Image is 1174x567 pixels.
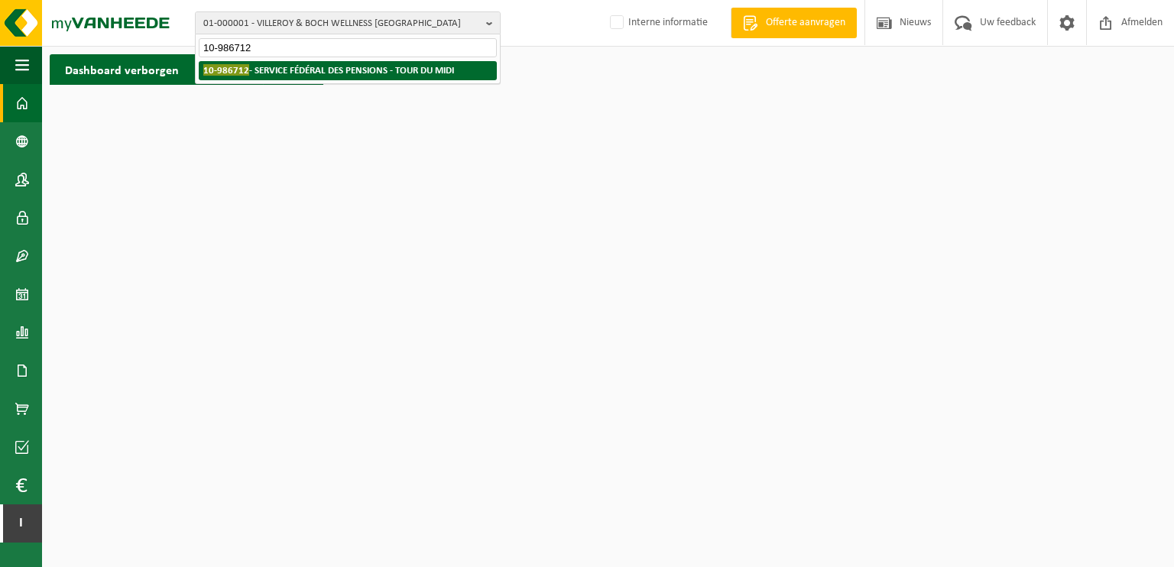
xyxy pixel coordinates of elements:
label: Interne informatie [607,11,708,34]
a: Offerte aanvragen [731,8,857,38]
strong: - SERVICE FÉDÉRAL DES PENSIONS - TOUR DU MIDI [203,64,454,76]
span: 10-986712 [203,64,249,76]
span: Offerte aanvragen [762,15,849,31]
span: 01-000001 - VILLEROY & BOCH WELLNESS [GEOGRAPHIC_DATA] [203,12,480,35]
h2: Dashboard verborgen [50,54,194,84]
span: I [15,504,27,543]
input: Zoeken naar gekoppelde vestigingen [199,38,497,57]
button: 01-000001 - VILLEROY & BOCH WELLNESS [GEOGRAPHIC_DATA] [195,11,501,34]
